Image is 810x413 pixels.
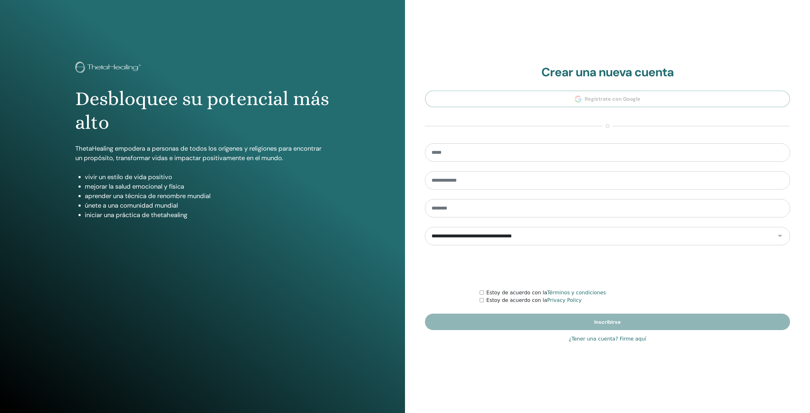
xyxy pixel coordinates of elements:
label: Estoy de acuerdo con la [486,297,582,304]
a: Términos y condiciones [547,290,606,296]
li: aprender una técnica de renombre mundial [85,191,329,201]
h1: Desbloquee su potencial más alto [75,87,329,134]
p: ThetaHealing empodera a personas de todos los orígenes y religiones para encontrar un propósito, ... [75,144,329,163]
li: únete a una comunidad mundial [85,201,329,210]
iframe: reCAPTCHA [559,255,656,279]
a: ¿Tener una cuenta? Firme aquí [569,335,646,343]
label: Estoy de acuerdo con la [486,289,606,297]
li: iniciar una práctica de thetahealing [85,210,329,220]
li: mejorar la salud emocional y física [85,182,329,191]
li: vivir un estilo de vida positivo [85,172,329,182]
span: o [602,122,613,130]
a: Privacy Policy [547,297,582,303]
h2: Crear una nueva cuenta [425,65,790,80]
